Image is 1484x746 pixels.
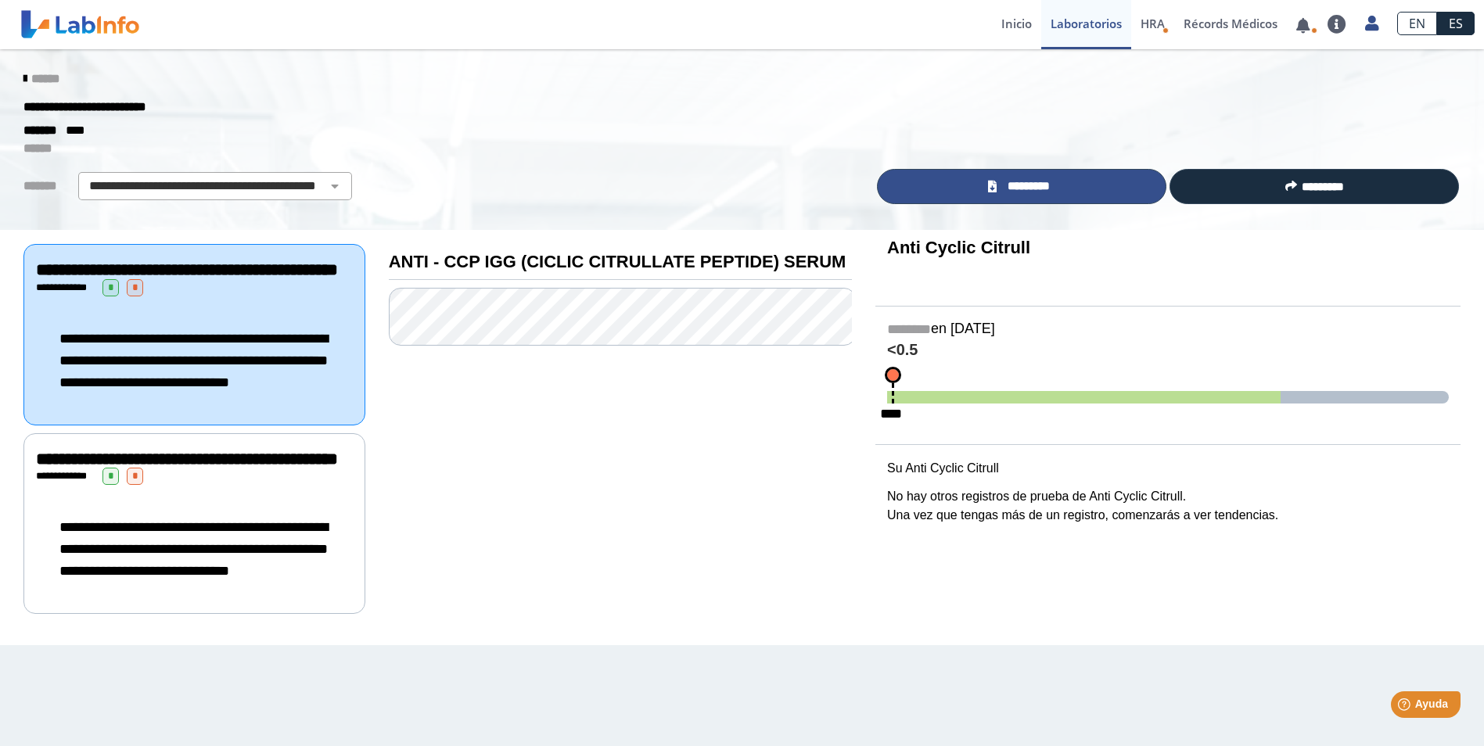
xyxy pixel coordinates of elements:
b: ANTI - CCP IGG (CICLIC CITRULLATE PEPTIDE) SERUM [389,252,846,271]
span: HRA [1141,16,1165,31]
p: Su Anti Cyclic Citrull [887,459,1449,478]
b: Anti Cyclic Citrull [887,238,1030,257]
a: ES [1437,12,1475,35]
iframe: Help widget launcher [1345,685,1467,729]
a: EN [1397,12,1437,35]
h4: <0.5 [887,341,1449,360]
p: No hay otros registros de prueba de Anti Cyclic Citrull. Una vez que tengas más de un registro, c... [887,487,1449,525]
h5: en [DATE] [887,321,1449,339]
